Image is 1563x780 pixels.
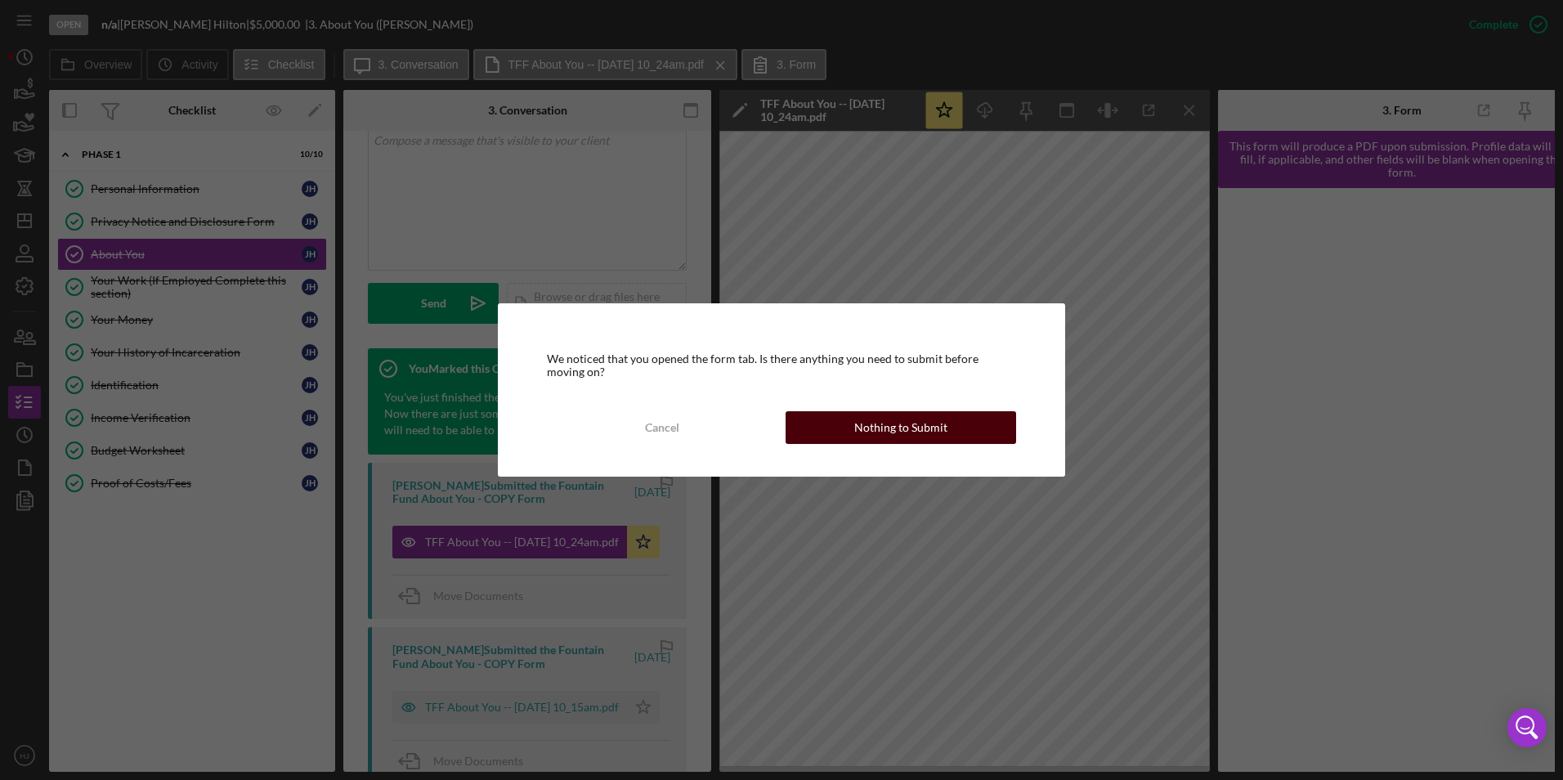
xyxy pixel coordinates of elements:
button: Cancel [547,411,777,444]
div: We noticed that you opened the form tab. Is there anything you need to submit before moving on? [547,352,1016,379]
div: Cancel [645,411,679,444]
button: Nothing to Submit [786,411,1016,444]
div: Open Intercom Messenger [1507,708,1547,747]
div: Nothing to Submit [854,411,947,444]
